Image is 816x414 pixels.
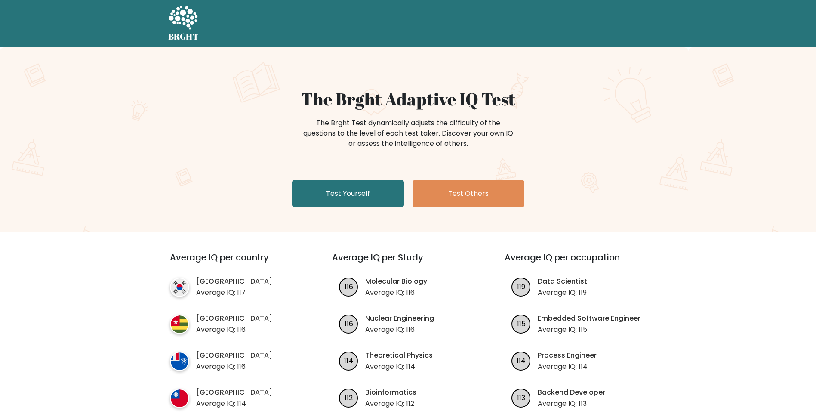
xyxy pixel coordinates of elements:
[365,361,433,372] p: Average IQ: 114
[196,350,272,361] a: [GEOGRAPHIC_DATA]
[365,399,416,409] p: Average IQ: 112
[413,180,524,207] a: Test Others
[517,281,525,291] text: 119
[538,313,640,324] a: Embedded Software Engineer
[170,278,189,297] img: country
[505,252,656,273] h3: Average IQ per occupation
[196,399,272,409] p: Average IQ: 114
[292,180,404,207] a: Test Yourself
[365,324,434,335] p: Average IQ: 116
[170,252,301,273] h3: Average IQ per country
[344,355,353,365] text: 114
[365,350,433,361] a: Theoretical Physics
[170,389,189,408] img: country
[198,89,618,109] h1: The Brght Adaptive IQ Test
[301,118,516,149] div: The Brght Test dynamically adjusts the difficulty of the questions to the level of each test take...
[538,276,587,287] a: Data Scientist
[365,387,416,398] a: Bioinformatics
[538,350,597,361] a: Process Engineer
[365,313,434,324] a: Nuclear Engineering
[196,287,272,298] p: Average IQ: 117
[517,318,526,328] text: 115
[170,352,189,371] img: country
[196,361,272,372] p: Average IQ: 116
[538,324,640,335] p: Average IQ: 115
[365,276,427,287] a: Molecular Biology
[332,252,484,273] h3: Average IQ per Study
[168,3,199,44] a: BRGHT
[345,392,353,402] text: 112
[196,313,272,324] a: [GEOGRAPHIC_DATA]
[196,276,272,287] a: [GEOGRAPHIC_DATA]
[538,287,587,298] p: Average IQ: 119
[168,31,199,42] h5: BRGHT
[196,324,272,335] p: Average IQ: 116
[345,318,353,328] text: 116
[517,392,525,402] text: 113
[538,399,605,409] p: Average IQ: 113
[517,355,526,365] text: 114
[196,387,272,398] a: [GEOGRAPHIC_DATA]
[538,361,597,372] p: Average IQ: 114
[365,287,427,298] p: Average IQ: 116
[345,281,353,291] text: 116
[538,387,605,398] a: Backend Developer
[170,315,189,334] img: country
